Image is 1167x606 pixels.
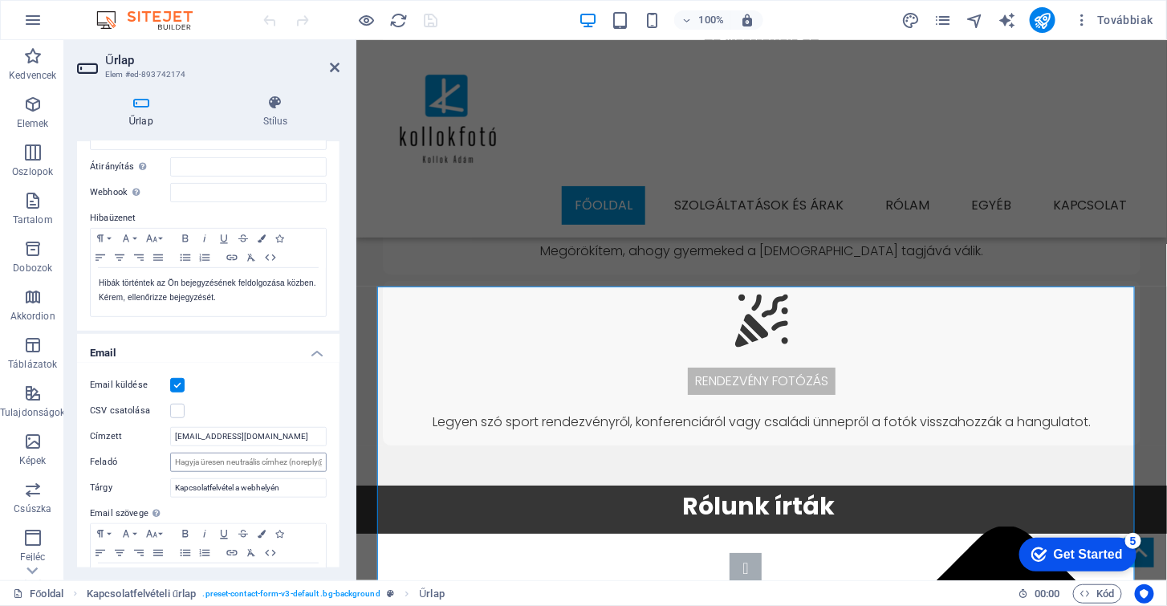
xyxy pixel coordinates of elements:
[119,3,135,19] div: 5
[90,401,170,421] label: CSV csatolása
[170,427,327,446] input: Hagyja üresen az ügyfél címéhez...
[1068,7,1160,33] button: Továbbiak
[90,478,170,498] label: Tárgy
[148,248,168,267] button: Align Justify
[142,229,168,248] button: Font Size
[142,524,168,543] button: Font Size
[105,53,340,67] h2: Űrlap
[357,10,376,30] button: Kattintson ide az előnézeti módból való kilépéshez és a szerkesztés folytatásához
[8,358,57,371] p: Táblázatok
[13,214,53,226] p: Tartalom
[148,543,168,563] button: Align Justify
[966,11,984,30] i: Navigátor
[933,11,952,30] i: Oldalak (Ctrl+Alt+S)
[129,248,148,267] button: Align Right
[87,584,196,604] span: Kattintson a kijelöléshez. Dupla kattintás az szerkesztéshez
[1075,12,1153,28] span: Továbbiak
[99,276,318,305] p: Hibák történtek az Ön bejegyzésének feldolgozása közben. Kérem, ellenőrizze bejegyzését.
[222,543,242,563] button: Insert Link
[90,209,327,228] label: Hibaüzenet
[740,13,754,27] i: Átméretezés esetén automatikusan beállítja a nagyítási szintet a választott eszköznek megfelelően.
[77,95,211,128] h4: Űrlap
[12,165,53,178] p: Oszlopok
[176,524,195,543] button: Bold (Ctrl+B)
[389,10,409,30] button: reload
[176,229,195,248] button: Bold (Ctrl+B)
[270,229,288,248] button: Icons
[87,584,445,604] nav: breadcrumb
[91,248,110,267] button: Align Left
[90,504,327,523] label: Email szövege
[1018,584,1060,604] h6: Munkamenet idő
[1135,584,1154,604] button: Usercentrics
[19,454,47,467] p: Képek
[270,524,288,543] button: Icons
[170,478,327,498] input: Email tárgya...
[214,229,234,248] button: Underline (Ctrl+U)
[698,10,724,30] h6: 100%
[203,584,380,604] span: . preset-contact-form-v3-default .bg-background
[195,524,214,543] button: Italic (Ctrl+I)
[13,584,63,604] a: Kattintson a kijelölés megszüntetéséhez. Dupla kattintás az oldalak megnyitásához
[91,543,110,563] button: Align Left
[10,310,55,323] p: Akkordion
[261,248,280,267] button: HTML
[195,248,214,267] button: Ordered List
[110,248,129,267] button: Align Center
[116,229,142,248] button: Font Family
[1030,7,1055,33] button: publish
[170,453,327,472] input: Hagyja üresen neutraális címhez (noreply@sitehub.io)
[966,10,985,30] button: navigator
[116,524,142,543] button: Font Family
[234,229,253,248] button: Strikethrough
[91,229,116,248] button: Paragraph Format
[419,584,445,604] span: Kattintson a kijelöléshez. Dupla kattintás az szerkesztéshez
[242,248,261,267] button: Clear Formatting
[14,502,51,515] p: Csúszka
[998,11,1016,30] i: AI Writer
[176,248,195,267] button: Unordered List
[195,229,214,248] button: Italic (Ctrl+I)
[90,183,170,202] label: Webhook
[17,117,49,130] p: Elemek
[13,262,52,275] p: Dobozok
[9,69,56,82] p: Kedvencek
[90,157,170,177] label: Átirányítás
[195,543,214,563] button: Ordered List
[998,10,1017,30] button: text_generator
[253,229,270,248] button: Colors
[901,10,921,30] button: design
[901,11,920,30] i: Tervezés (Ctrl+Alt+Y)
[90,427,170,446] label: Címzett
[211,95,340,128] h4: Stílus
[91,524,116,543] button: Paragraph Format
[13,8,130,42] div: Get Started 5 items remaining, 0% complete
[1073,584,1122,604] button: Kód
[1046,588,1048,600] span: :
[129,543,148,563] button: Align Right
[1080,584,1115,604] span: Kód
[222,248,242,267] button: Insert Link
[92,10,213,30] img: Editor Logo
[214,524,234,543] button: Underline (Ctrl+U)
[77,334,340,363] h4: Email
[390,11,409,30] i: Weboldal újratöltése
[105,67,307,82] h3: Elem #ed-893742174
[110,543,129,563] button: Align Center
[387,589,394,598] i: Ez az elem egy testreszabható előre beállítás
[933,10,953,30] button: pages
[1035,584,1059,604] span: 00 00
[90,376,170,395] label: Email küldése
[20,551,46,563] p: Fejléc
[47,18,116,32] div: Get Started
[674,10,731,30] button: 100%
[253,524,270,543] button: Colors
[242,543,261,563] button: Clear Formatting
[1033,11,1051,30] i: Közzététel
[90,453,170,472] label: Feladó
[261,543,280,563] button: HTML
[234,524,253,543] button: Strikethrough
[176,543,195,563] button: Unordered List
